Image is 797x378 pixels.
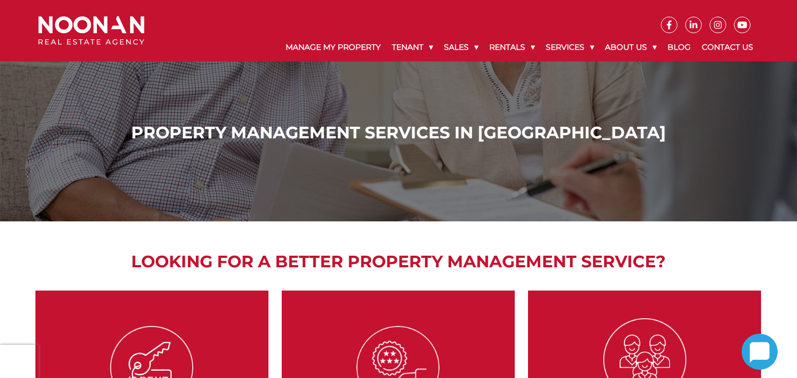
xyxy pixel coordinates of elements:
a: Contact Us [696,33,759,61]
h2: Looking for a better property management service? [30,249,768,274]
a: Rentals [484,33,540,61]
h1: Property Management Services in [GEOGRAPHIC_DATA] [41,123,757,143]
a: Manage My Property [280,33,386,61]
a: Tenant [386,33,438,61]
img: Noonan Real Estate Agency [38,16,144,45]
a: Sales [438,33,484,61]
a: About Us [599,33,662,61]
a: Blog [662,33,696,61]
a: Services [540,33,599,61]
